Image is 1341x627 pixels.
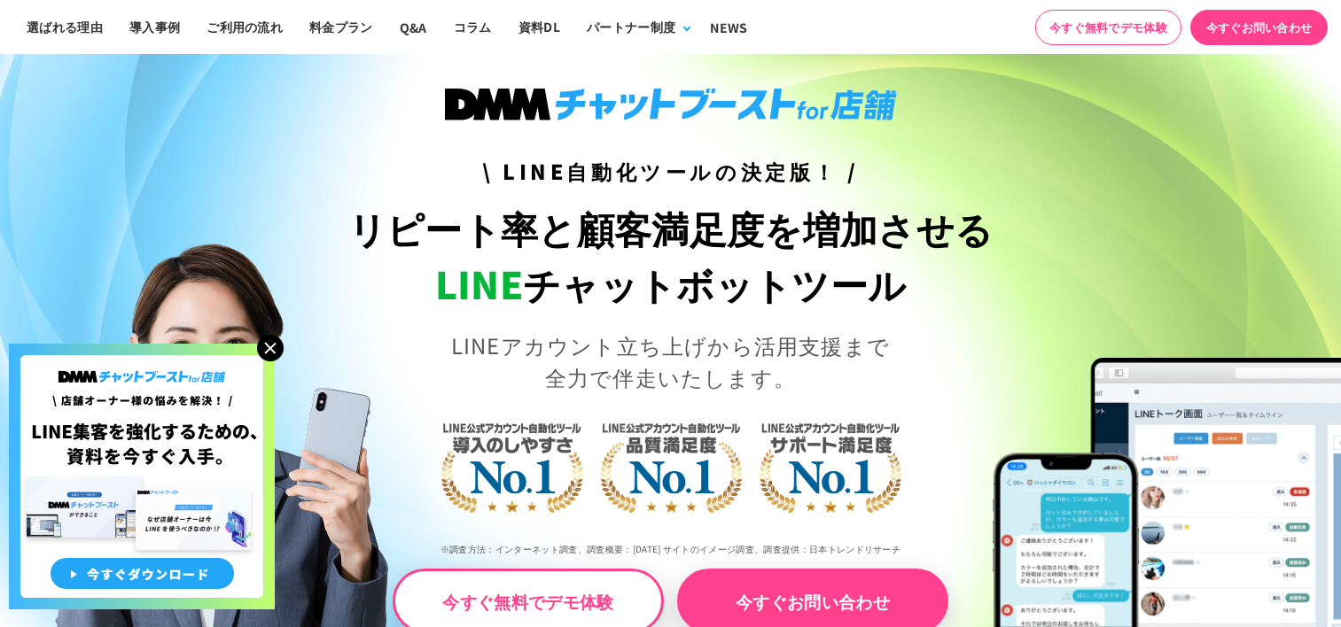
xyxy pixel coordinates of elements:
[335,530,1006,569] p: ※調査方法：インターネット調査、調査概要：[DATE] サイトのイメージ調査、調査提供：日本トレンドリサーチ
[335,200,1006,312] h1: リピート率と顧客満足度を増加させる チャットボットツール
[1035,10,1181,45] a: 今すぐ無料でデモ体験
[435,256,523,310] span: LINE
[335,329,1006,393] p: LINEアカウント立ち上げから活用支援まで 全力で伴走いたします。
[9,344,275,609] img: 店舗オーナー様の悩みを解決!LINE集客を狂化するための資料を今すぐ入手!
[335,156,1006,187] h3: \ LINE自動化ツールの決定版！ /
[383,353,959,575] img: LINE公式アカウント自動化ツール導入のしやすさNo.1｜LINE公式アカウント自動化ツール品質満足度No.1｜LINE公式アカウント自動化ツールサポート満足度No.1
[587,18,675,36] div: パートナー制度
[1190,10,1328,45] a: 今すぐお問い合わせ
[9,344,275,365] a: 店舗オーナー様の悩みを解決!LINE集客を狂化するための資料を今すぐ入手!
